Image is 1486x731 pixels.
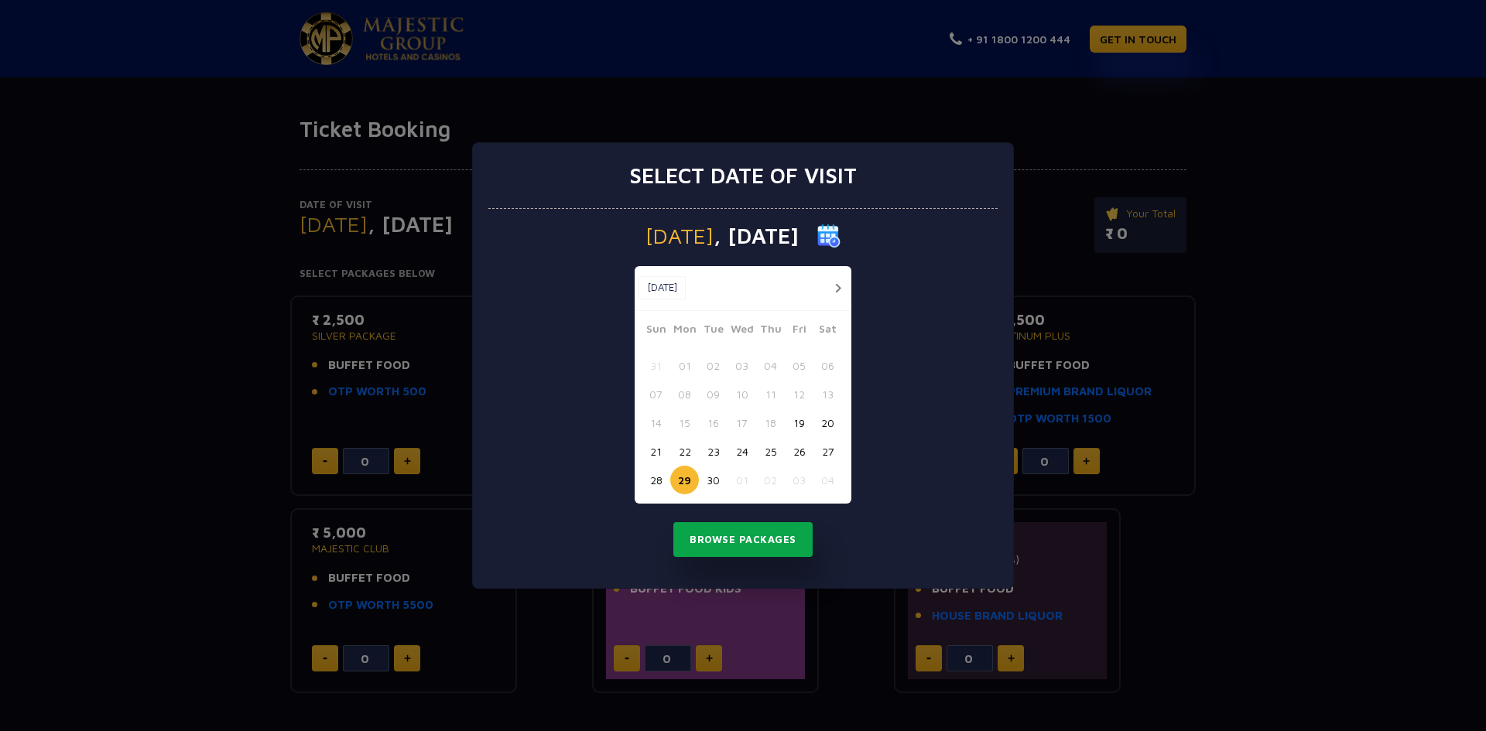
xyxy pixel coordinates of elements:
span: Sun [642,320,670,342]
button: 14 [642,408,670,437]
button: Browse Packages [673,522,813,558]
button: 13 [813,380,842,408]
button: 02 [756,466,785,494]
button: 25 [756,437,785,466]
span: , [DATE] [714,225,799,247]
span: Fri [785,320,813,342]
button: [DATE] [639,276,686,299]
button: 04 [813,466,842,494]
button: 20 [813,408,842,437]
button: 22 [670,437,699,466]
button: 27 [813,437,842,466]
span: Tue [699,320,728,342]
h3: Select date of visit [629,162,857,189]
button: 03 [728,351,756,380]
span: [DATE] [645,225,714,247]
button: 23 [699,437,728,466]
img: calender icon [817,224,841,248]
button: 01 [728,466,756,494]
button: 12 [785,380,813,408]
button: 03 [785,466,813,494]
button: 08 [670,380,699,408]
button: 07 [642,380,670,408]
button: 09 [699,380,728,408]
button: 30 [699,466,728,494]
button: 28 [642,466,670,494]
button: 04 [756,351,785,380]
button: 11 [756,380,785,408]
button: 29 [670,466,699,494]
button: 18 [756,408,785,437]
button: 16 [699,408,728,437]
button: 31 [642,351,670,380]
button: 05 [785,351,813,380]
span: Mon [670,320,699,342]
button: 10 [728,380,756,408]
button: 01 [670,351,699,380]
span: Sat [813,320,842,342]
button: 02 [699,351,728,380]
span: Wed [728,320,756,342]
button: 26 [785,437,813,466]
span: Thu [756,320,785,342]
button: 15 [670,408,699,437]
button: 06 [813,351,842,380]
button: 19 [785,408,813,437]
button: 17 [728,408,756,437]
button: 21 [642,437,670,466]
button: 24 [728,437,756,466]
